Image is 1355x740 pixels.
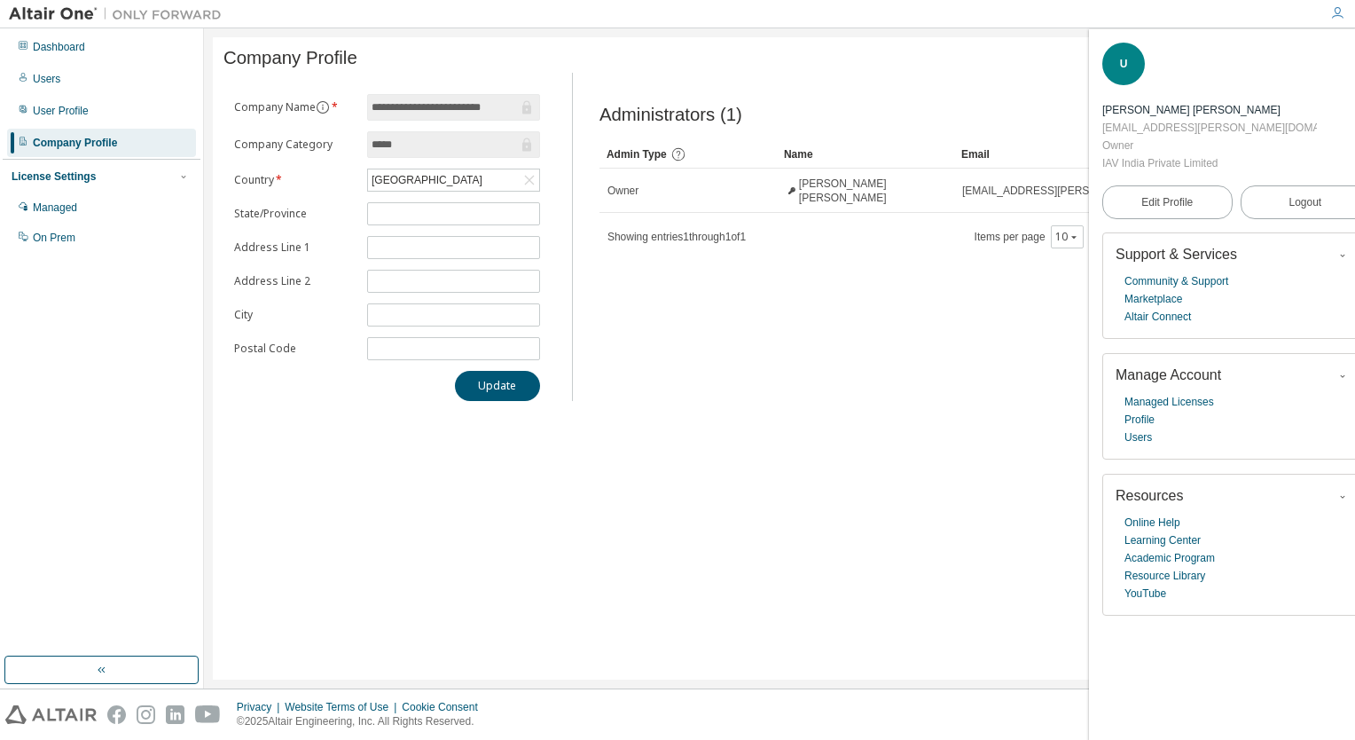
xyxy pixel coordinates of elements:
[1124,290,1182,308] a: Marketplace
[166,705,184,724] img: linkedin.svg
[1124,514,1180,531] a: Online Help
[33,104,89,118] div: User Profile
[234,342,356,356] label: Postal Code
[33,201,77,215] div: Managed
[237,714,489,729] p: © 2025 Altair Engineering, Inc. All Rights Reserved.
[599,105,742,125] span: Administrators (1)
[1124,567,1205,585] a: Resource Library
[223,48,357,68] span: Company Profile
[234,173,356,187] label: Country
[33,231,75,245] div: On Prem
[1124,585,1166,602] a: YouTube
[137,705,155,724] img: instagram.svg
[1116,367,1221,382] span: Manage Account
[1288,193,1321,211] span: Logout
[1102,137,1317,154] div: Owner
[455,371,540,401] button: Update
[1102,119,1317,137] div: [EMAIL_ADDRESS][PERSON_NAME][DOMAIN_NAME]
[1102,185,1233,219] a: Edit Profile
[1102,154,1317,172] div: IAV India Private Limited
[1102,101,1317,119] div: Umesh babu Venkateshaiah
[1124,549,1215,567] a: Academic Program
[33,40,85,54] div: Dashboard
[5,705,97,724] img: altair_logo.svg
[12,169,96,184] div: License Settings
[195,705,221,724] img: youtube.svg
[1124,411,1155,429] a: Profile
[234,100,356,114] label: Company Name
[234,308,356,322] label: City
[607,148,667,161] span: Admin Type
[1124,272,1228,290] a: Community & Support
[369,170,485,190] div: [GEOGRAPHIC_DATA]
[975,225,1084,248] span: Items per page
[962,184,1230,198] span: [EMAIL_ADDRESS][PERSON_NAME][DOMAIN_NAME]
[1124,308,1191,326] a: Altair Connect
[234,240,356,255] label: Address Line 1
[285,700,402,714] div: Website Terms of Use
[607,184,638,198] span: Owner
[234,274,356,288] label: Address Line 2
[1141,195,1193,209] span: Edit Profile
[1124,393,1214,411] a: Managed Licenses
[237,700,285,714] div: Privacy
[1116,247,1237,262] span: Support & Services
[784,140,947,169] div: Name
[107,705,126,724] img: facebook.svg
[1124,531,1201,549] a: Learning Center
[1120,58,1128,70] span: U
[799,177,946,205] span: [PERSON_NAME] [PERSON_NAME]
[33,136,117,150] div: Company Profile
[9,5,231,23] img: Altair One
[607,231,746,243] span: Showing entries 1 through 1 of 1
[316,100,330,114] button: information
[1116,488,1183,503] span: Resources
[402,700,488,714] div: Cookie Consent
[234,207,356,221] label: State/Province
[1055,230,1079,244] button: 10
[368,169,539,191] div: [GEOGRAPHIC_DATA]
[33,72,60,86] div: Users
[1124,429,1152,446] a: Users
[234,138,356,152] label: Company Category
[961,140,1259,169] div: Email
